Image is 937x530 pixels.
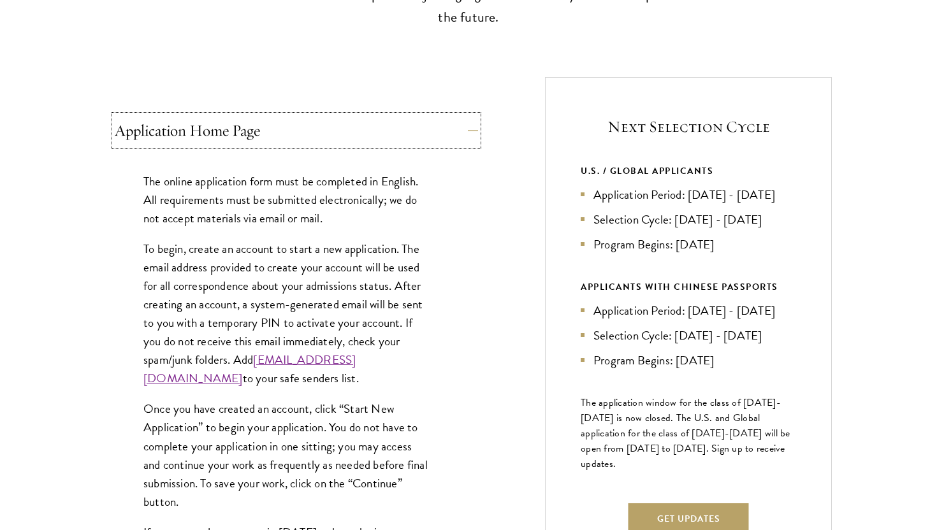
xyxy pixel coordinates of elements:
[143,350,356,387] a: [EMAIL_ADDRESS][DOMAIN_NAME]
[581,326,796,345] li: Selection Cycle: [DATE] - [DATE]
[581,279,796,295] div: APPLICANTS WITH CHINESE PASSPORTS
[581,163,796,179] div: U.S. / GLOBAL APPLICANTS
[581,351,796,369] li: Program Begins: [DATE]
[143,172,430,227] p: The online application form must be completed in English. All requirements must be submitted elec...
[581,185,796,204] li: Application Period: [DATE] - [DATE]
[581,235,796,254] li: Program Begins: [DATE]
[143,240,430,388] p: To begin, create an account to start a new application. The email address provided to create your...
[581,395,790,471] span: The application window for the class of [DATE]-[DATE] is now closed. The U.S. and Global applicat...
[581,210,796,229] li: Selection Cycle: [DATE] - [DATE]
[581,116,796,138] h5: Next Selection Cycle
[115,115,478,146] button: Application Home Page
[143,399,430,510] p: Once you have created an account, click “Start New Application” to begin your application. You do...
[581,301,796,320] li: Application Period: [DATE] - [DATE]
